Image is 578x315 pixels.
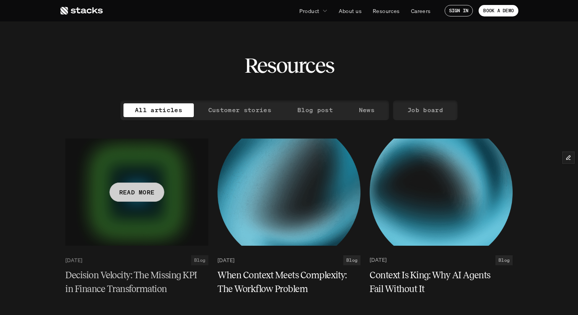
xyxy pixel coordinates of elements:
[370,255,513,265] a: [DATE]Blog
[65,268,199,296] h5: Decision Velocity: The Missing KPI in Finance Transformation
[194,258,205,263] h2: Blog
[370,268,513,296] a: Context Is King: Why AI Agents Fail Without It
[208,104,271,116] p: Customer stories
[408,104,443,116] p: Job board
[218,257,234,263] p: [DATE]
[218,268,351,296] h5: When Context Meets Complexity: The Workflow Problem
[65,255,208,265] a: [DATE]Blog
[445,5,473,16] a: SIGN IN
[370,268,503,296] h5: Context Is King: Why AI Agents Fail Without It
[406,4,435,18] a: Careers
[347,103,386,117] a: News
[368,4,404,18] a: Resources
[218,255,360,265] a: [DATE]Blog
[65,139,208,246] a: READ MORE
[135,104,182,116] p: All articles
[65,257,82,263] p: [DATE]
[123,103,194,117] a: All articles
[299,7,320,15] p: Product
[373,7,400,15] p: Resources
[119,186,155,197] p: READ MORE
[297,104,333,116] p: Blog post
[479,5,518,16] a: BOOK A DEMO
[244,54,334,77] h2: Resources
[563,152,574,163] button: Edit Framer Content
[449,8,469,13] p: SIGN IN
[411,7,431,15] p: Careers
[346,258,357,263] h2: Blog
[286,103,344,117] a: Blog post
[483,8,514,13] p: BOOK A DEMO
[334,4,366,18] a: About us
[218,268,360,296] a: When Context Meets Complexity: The Workflow Problem
[115,34,148,41] a: Privacy Policy
[339,7,362,15] p: About us
[498,258,510,263] h2: Blog
[370,257,386,263] p: [DATE]
[359,104,375,116] p: News
[65,268,208,296] a: Decision Velocity: The Missing KPI in Finance Transformation
[396,103,455,117] a: Job board
[197,103,283,117] a: Customer stories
